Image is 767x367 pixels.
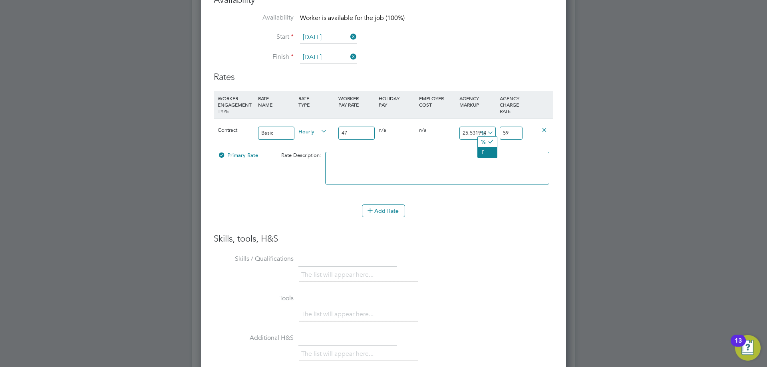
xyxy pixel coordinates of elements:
div: HOLIDAY PAY [377,91,417,112]
span: n/a [379,127,386,133]
label: Tools [214,294,294,303]
input: Select one [300,52,357,63]
label: Additional H&S [214,334,294,342]
div: WORKER ENGAGEMENT TYPE [216,91,256,118]
span: Rate Description: [281,152,321,159]
span: n/a [419,127,427,133]
input: Select one [300,32,357,44]
label: Finish [214,53,294,61]
div: 13 [735,341,742,351]
h3: Skills, tools, H&S [214,233,553,245]
div: EMPLOYER COST [417,91,457,112]
label: Availability [214,14,294,22]
label: Skills / Qualifications [214,255,294,263]
button: Open Resource Center, 13 new notifications [735,335,761,361]
span: Primary Rate [218,152,258,159]
div: RATE TYPE [296,91,337,112]
div: AGENCY CHARGE RATE [498,91,525,118]
span: Hourly [298,127,327,135]
li: The list will appear here... [301,349,377,359]
h3: Rates [214,71,553,83]
li: % [478,137,497,147]
li: The list will appear here... [301,309,377,320]
span: Contract [218,127,237,133]
div: AGENCY MARKUP [457,91,498,112]
li: The list will appear here... [301,270,377,280]
span: Worker is available for the job (100%) [300,14,405,22]
label: Start [214,33,294,41]
div: RATE NAME [256,91,296,112]
span: % [478,128,495,137]
li: £ [478,147,497,157]
div: WORKER PAY RATE [336,91,377,112]
button: Add Rate [362,204,405,217]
